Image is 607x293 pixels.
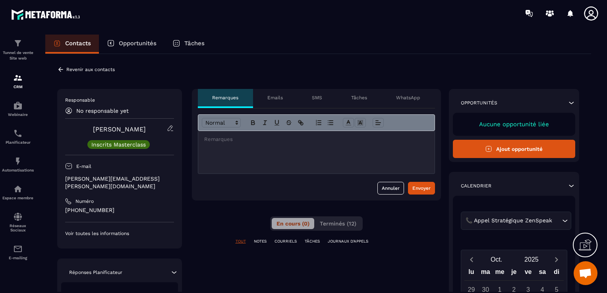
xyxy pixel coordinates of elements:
div: lu [464,266,479,280]
p: Contacts [65,40,91,47]
a: Tâches [164,35,213,54]
button: Open years overlay [514,253,549,266]
button: Terminés (12) [315,218,361,229]
p: Automatisations [2,168,34,172]
button: Ajout opportunité [453,140,576,158]
p: Planificateur [2,140,34,145]
div: di [549,266,564,280]
button: Open months overlay [479,253,514,266]
img: automations [13,156,23,166]
img: automations [13,101,23,110]
p: Numéro [75,198,94,204]
p: JOURNAUX D'APPELS [328,239,368,244]
p: [PHONE_NUMBER] [65,206,174,214]
p: Opportunités [119,40,157,47]
p: SMS [312,94,322,101]
p: Voir toutes les informations [65,230,174,237]
p: Inscrits Masterclass [91,142,146,147]
p: Aucune opportunité liée [461,121,568,128]
p: TÂCHES [305,239,320,244]
p: Webinaire [2,112,34,117]
p: Responsable [65,97,174,103]
a: emailemailE-mailing [2,238,34,266]
button: Envoyer [408,182,435,195]
img: email [13,244,23,254]
p: Tâches [184,40,205,47]
span: Terminés (12) [320,220,356,227]
img: logo [11,7,83,22]
p: E-mail [76,163,91,170]
div: je [507,266,521,280]
p: No responsable yet [76,108,129,114]
p: Opportunités [461,100,497,106]
p: TOUT [236,239,246,244]
img: social-network [13,212,23,222]
button: Previous month [464,254,479,265]
a: [PERSON_NAME] [93,125,146,133]
p: [PERSON_NAME][EMAIL_ADDRESS][PERSON_NAME][DOMAIN_NAME] [65,175,174,190]
a: automationsautomationsEspace membre [2,178,34,206]
div: Ouvrir le chat [574,261,597,285]
img: scheduler [13,129,23,138]
a: Opportunités [99,35,164,54]
div: Search for option [461,212,571,230]
div: Envoyer [412,184,431,192]
p: Tunnel de vente Site web [2,50,34,61]
img: formation [13,73,23,83]
p: Réponses Planificateur [69,269,122,276]
a: social-networksocial-networkRéseaux Sociaux [2,206,34,238]
a: formationformationCRM [2,67,34,95]
span: 📞 Appel Stratégique ZenSpeak [464,216,554,225]
a: automationsautomationsAutomatisations [2,150,34,178]
img: formation [13,39,23,48]
p: WhatsApp [396,94,420,101]
button: Next month [549,254,564,265]
p: NOTES [254,239,267,244]
p: COURRIELS [275,239,297,244]
button: Annuler [377,182,404,195]
a: formationformationTunnel de vente Site web [2,33,34,67]
p: E-mailing [2,256,34,260]
p: CRM [2,85,34,89]
div: ma [478,266,493,280]
div: sa [535,266,549,280]
a: schedulerschedulerPlanificateur [2,123,34,150]
span: En cours (0) [276,220,309,227]
p: Calendrier [461,183,491,189]
img: automations [13,184,23,194]
a: automationsautomationsWebinaire [2,95,34,123]
p: Espace membre [2,196,34,200]
p: Revenir aux contacts [66,67,115,72]
p: Remarques [212,94,238,101]
button: En cours (0) [272,218,314,229]
p: Emails [267,94,283,101]
input: Search for option [554,216,560,225]
div: ve [521,266,535,280]
div: me [493,266,507,280]
a: Contacts [45,35,99,54]
p: Tâches [351,94,367,101]
p: Réseaux Sociaux [2,224,34,232]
